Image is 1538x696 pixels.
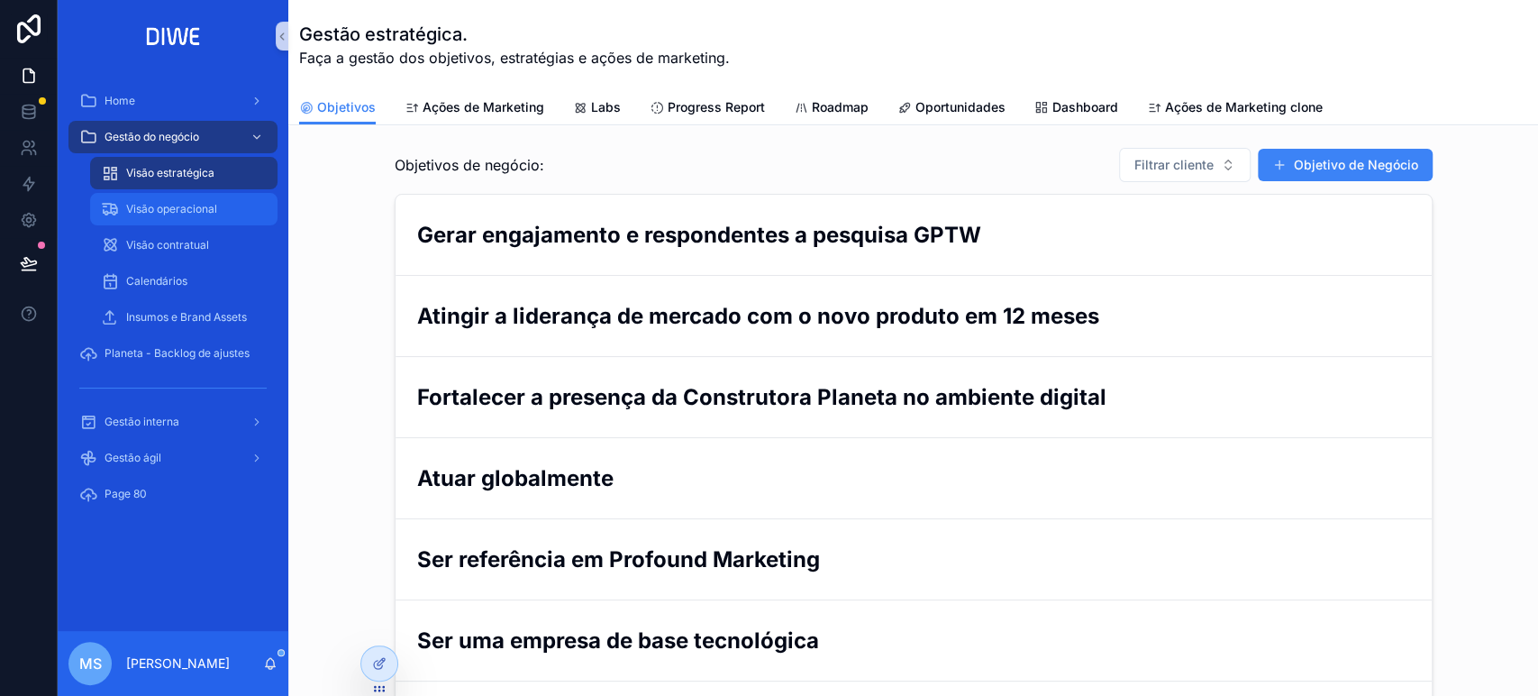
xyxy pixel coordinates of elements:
[299,47,730,69] span: Faça a gestão dos objetivos, estratégias e ações de marketing.
[126,274,187,288] span: Calendários
[812,98,869,116] span: Roadmap
[141,22,206,50] img: App logo
[126,310,247,325] span: Insumos e Brand Assets
[897,91,1006,127] a: Oportunidades
[105,94,135,108] span: Home
[1147,91,1323,127] a: Ações de Marketing clone
[68,337,278,370] a: Planeta - Backlog de ajustes
[794,91,869,127] a: Roadmap
[591,98,621,116] span: Labs
[573,91,621,127] a: Labs
[105,487,147,501] span: Page 80
[105,415,179,429] span: Gestão interna
[668,98,765,116] span: Progress Report
[126,655,230,673] p: [PERSON_NAME]
[417,545,1410,574] h2: Ser referência em Profound Marketing
[90,193,278,225] a: Visão operacional
[105,130,199,144] span: Gestão do negócio
[1258,149,1433,181] button: Objetivo de Negócio
[90,157,278,189] a: Visão estratégica
[299,91,376,125] a: Objetivos
[68,85,278,117] a: Home
[105,451,161,465] span: Gestão ágil
[417,382,1410,412] h2: Fortalecer a presença da Construtora Planeta no ambiente digital
[90,301,278,334] a: Insumos e Brand Assets
[915,98,1006,116] span: Oportunidades
[68,121,278,153] a: Gestão do negócio
[68,406,278,438] a: Gestão interna
[423,98,544,116] span: Ações de Marketing
[68,442,278,474] a: Gestão ágil
[79,653,102,674] span: MS
[58,72,288,534] div: scrollable content
[650,91,765,127] a: Progress Report
[1119,148,1251,182] button: Select Button
[395,154,544,176] span: Objetivos de negócio:
[105,346,250,361] span: Planeta - Backlog de ajustes
[126,166,214,180] span: Visão estratégica
[90,229,278,261] a: Visão contratual
[417,626,1410,655] h2: Ser uma empresa de base tecnológica
[1134,156,1214,174] span: Filtrar cliente
[90,265,278,298] a: Calendários
[68,478,278,510] a: Page 80
[317,98,376,116] span: Objetivos
[417,220,1410,250] h2: Gerar engajamento e respondentes a pesquisa GPTW
[1034,91,1118,127] a: Dashboard
[299,22,730,47] h1: Gestão estratégica.
[126,238,209,252] span: Visão contratual
[126,202,217,216] span: Visão operacional
[417,463,1410,493] h2: Atuar globalmente
[405,91,544,127] a: Ações de Marketing
[1165,98,1323,116] span: Ações de Marketing clone
[417,301,1410,331] h2: Atingir a liderança de mercado com o novo produto em 12 meses
[1052,98,1118,116] span: Dashboard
